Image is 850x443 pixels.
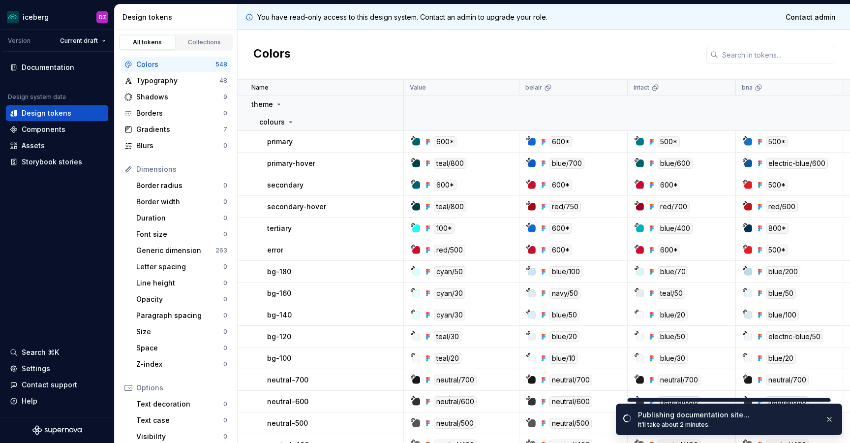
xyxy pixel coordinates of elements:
div: Space [136,343,223,353]
div: blue/20 [549,331,579,342]
span: Contact admin [786,12,836,22]
div: blue/10 [549,353,578,364]
div: neutral/500 [549,418,592,429]
div: 0 [223,214,227,222]
div: Contact support [22,380,77,390]
div: red/500 [434,245,465,255]
div: Storybook stories [22,157,82,167]
p: bna [742,84,753,92]
a: Text case0 [132,412,231,428]
a: Space0 [132,340,231,356]
a: Font size0 [132,226,231,242]
h2: Colors [253,46,291,63]
div: 7 [223,126,227,133]
p: secondary-hover [267,202,326,212]
a: Border width0 [132,194,231,210]
div: Visibility [136,432,223,442]
p: bg-180 [267,267,291,277]
div: neutral/600 [434,396,477,407]
div: 48 [219,77,227,85]
p: tertiary [267,223,292,233]
div: Text decoration [136,399,223,409]
a: Design tokens [6,105,108,121]
div: 0 [223,360,227,368]
a: Blurs0 [121,138,231,154]
a: Border radius0 [132,178,231,193]
div: Typography [136,76,219,86]
div: Text case [136,415,223,425]
img: 418c6d47-6da6-4103-8b13-b5999f8989a1.png [7,11,19,23]
p: bg-160 [267,288,291,298]
button: Current draft [56,34,110,48]
div: Borders [136,108,223,118]
div: Border radius [136,181,223,190]
p: You have read-only access to this design system. Contact an admin to upgrade your role. [257,12,547,22]
div: 0 [223,328,227,336]
button: Search ⌘K [6,345,108,360]
a: Components [6,122,108,137]
a: Typography48 [121,73,231,89]
div: Settings [22,364,50,374]
a: Colors548 [121,57,231,72]
div: blue/100 [766,310,799,320]
input: Search in tokens... [718,46,834,63]
div: 0 [223,182,227,190]
div: 0 [223,230,227,238]
a: Line height0 [132,275,231,291]
div: Collections [180,38,229,46]
span: Current draft [60,37,98,45]
a: Generic dimension263 [132,243,231,258]
div: blue/700 [549,158,584,169]
div: Blurs [136,141,223,151]
div: neutral/700 [658,375,700,385]
div: blue/20 [766,353,796,364]
div: red/700 [658,201,690,212]
div: 0 [223,198,227,206]
button: Help [6,393,108,409]
p: colours [259,117,285,127]
div: Duration [136,213,223,223]
div: Publishing documentation site… [638,410,817,420]
div: blue/100 [549,266,582,277]
a: Documentation [6,60,108,75]
a: Borders0 [121,105,231,121]
div: Assets [22,141,45,151]
a: Contact admin [779,8,842,26]
div: Font size [136,229,223,239]
div: red/750 [549,201,581,212]
a: Settings [6,361,108,377]
p: secondary [267,180,304,190]
div: 548 [215,61,227,68]
div: Border width [136,197,223,207]
p: primary-hover [267,158,315,168]
div: 0 [223,344,227,352]
div: blue/50 [658,331,688,342]
div: navy/50 [549,288,580,299]
div: teal/800 [434,201,466,212]
p: bg-100 [267,353,291,363]
div: blue/200 [766,266,800,277]
div: neutral/700 [549,375,592,385]
div: blue/50 [549,310,579,320]
p: primary [267,137,293,147]
div: iceberg [23,12,49,22]
div: Paragraph spacing [136,311,223,320]
div: blue/20 [658,310,688,320]
p: belair [525,84,542,92]
div: electric-blue/600 [766,158,828,169]
div: Design tokens [122,12,233,22]
div: Gradients [136,125,223,134]
div: neutral/700 [766,375,809,385]
div: 0 [223,263,227,271]
svg: Supernova Logo [32,425,82,435]
div: blue/600 [658,158,693,169]
div: It’ll take about 2 minutes. [638,421,817,429]
p: error [267,245,283,255]
p: theme [251,99,273,109]
div: blue/30 [658,353,688,364]
div: All tokens [123,38,172,46]
div: Help [22,396,37,406]
div: 0 [223,400,227,408]
div: Z-index [136,359,223,369]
